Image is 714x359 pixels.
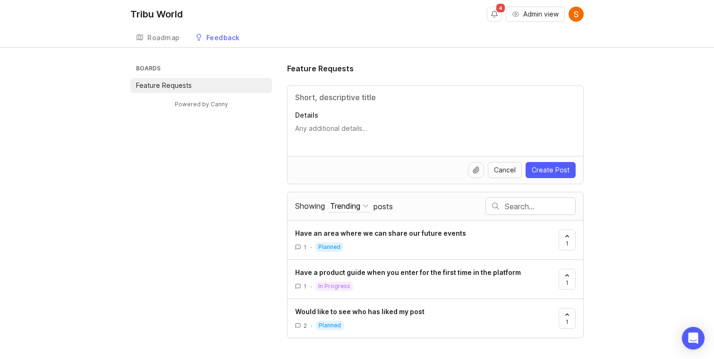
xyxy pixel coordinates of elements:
[487,7,502,22] button: Notifications
[318,243,340,251] p: planned
[130,9,183,19] div: Tribu World
[295,124,576,143] textarea: Details
[287,63,354,74] h1: Feature Requests
[505,201,575,212] input: Search…
[304,322,307,330] span: 2
[310,282,312,291] div: ·
[304,243,306,251] span: 1
[506,7,565,22] button: Admin view
[569,7,584,22] img: Summer Pham
[295,229,466,237] span: Have an area where we can share our future events
[206,34,240,41] div: Feedback
[311,322,312,330] div: ·
[304,282,306,291] span: 1
[295,268,521,276] span: Have a product guide when you enter for the first time in the platform
[189,28,246,48] a: Feedback
[136,81,192,90] p: Feature Requests
[566,239,569,248] span: 1
[295,92,576,103] input: Title
[566,318,569,326] span: 1
[295,308,425,316] span: Would like to see who has liked my post
[523,9,559,19] span: Admin view
[295,228,559,252] a: Have an area where we can share our future events1·planned
[130,28,186,48] a: Roadmap
[295,307,559,330] a: Would like to see who has liked my post2·planned
[566,279,569,287] span: 1
[682,327,705,350] div: Open Intercom Messenger
[494,165,516,175] span: Cancel
[310,243,312,251] div: ·
[559,269,576,290] button: 1
[559,230,576,250] button: 1
[559,308,576,329] button: 1
[134,63,272,76] h3: Boards
[532,165,569,175] span: Create Post
[328,200,370,213] button: Showing
[488,162,522,178] button: Cancel
[374,201,393,212] span: posts
[147,34,180,41] div: Roadmap
[130,78,272,93] a: Feature Requests
[526,162,576,178] button: Create Post
[173,99,229,110] a: Powered by Canny
[295,201,325,211] span: Showing
[330,201,360,211] div: Trending
[295,267,559,291] a: Have a product guide when you enter for the first time in the platform1·in progress
[319,322,341,329] p: planned
[295,111,576,120] p: Details
[496,4,505,12] span: 4
[318,282,350,290] p: in progress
